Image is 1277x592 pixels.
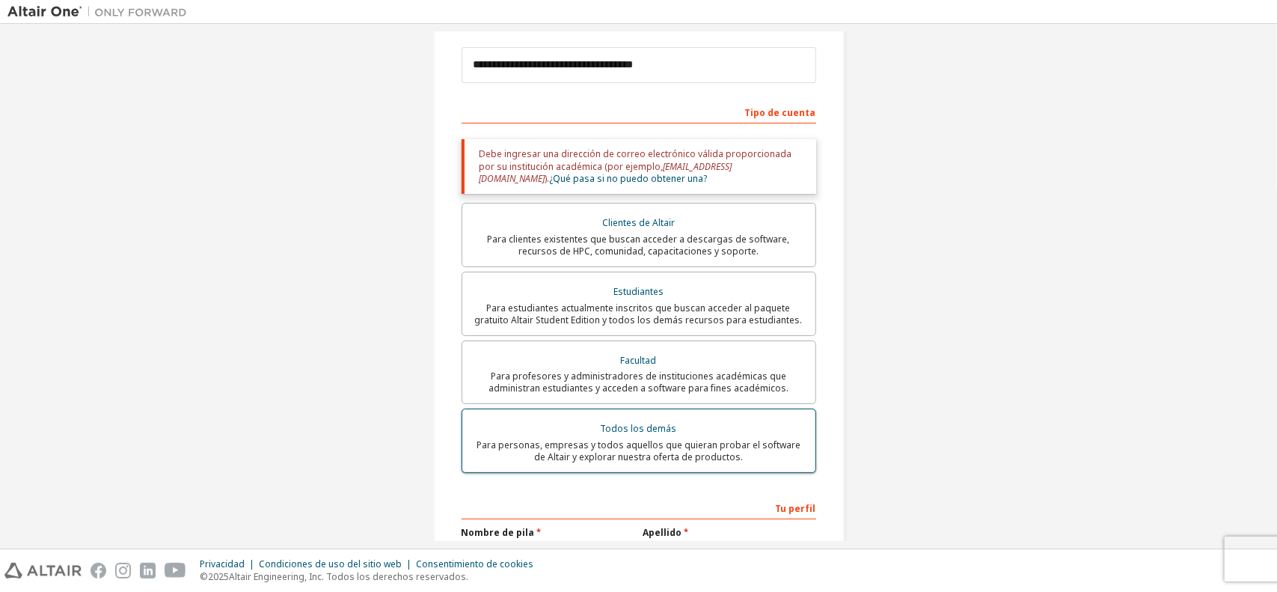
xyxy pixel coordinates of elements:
img: youtube.svg [165,563,186,579]
a: ¿Qué pasa si no puedo obtener una? [550,172,708,185]
font: Privacidad [200,558,245,570]
font: Para personas, empresas y todos aquellos que quieran probar el software de Altair y explorar nues... [477,439,800,463]
font: Apellido [643,526,682,539]
font: ). [545,172,550,185]
img: altair_logo.svg [4,563,82,579]
font: Para clientes existentes que buscan acceder a descargas de software, recursos de HPC, comunidad, ... [488,233,790,257]
font: [EMAIL_ADDRESS][DOMAIN_NAME] [480,160,732,185]
font: Clientes de Altair [602,216,675,229]
font: Altair Engineering, Inc. Todos los derechos reservados. [229,570,468,583]
font: Estudiantes [613,285,664,298]
font: Nombre de pila [462,526,535,539]
img: Altair Uno [7,4,195,19]
font: Tipo de cuenta [745,106,816,119]
font: Consentimiento de cookies [416,558,533,570]
font: Tu perfil [776,502,816,515]
font: Condiciones de uso del sitio web [259,558,402,570]
font: Para estudiantes actualmente inscritos que buscan acceder al paquete gratuito Altair Student Edit... [475,302,803,326]
img: instagram.svg [115,563,131,579]
img: facebook.svg [91,563,106,579]
img: linkedin.svg [140,563,156,579]
font: 2025 [208,570,229,583]
font: Debe ingresar una dirección de correo electrónico válida proporcionada por su institución académi... [480,147,792,172]
font: © [200,570,208,583]
font: Todos los demás [601,422,677,435]
font: Facultad [621,354,657,367]
font: Para profesores y administradores de instituciones académicas que administran estudiantes y acced... [489,370,788,394]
